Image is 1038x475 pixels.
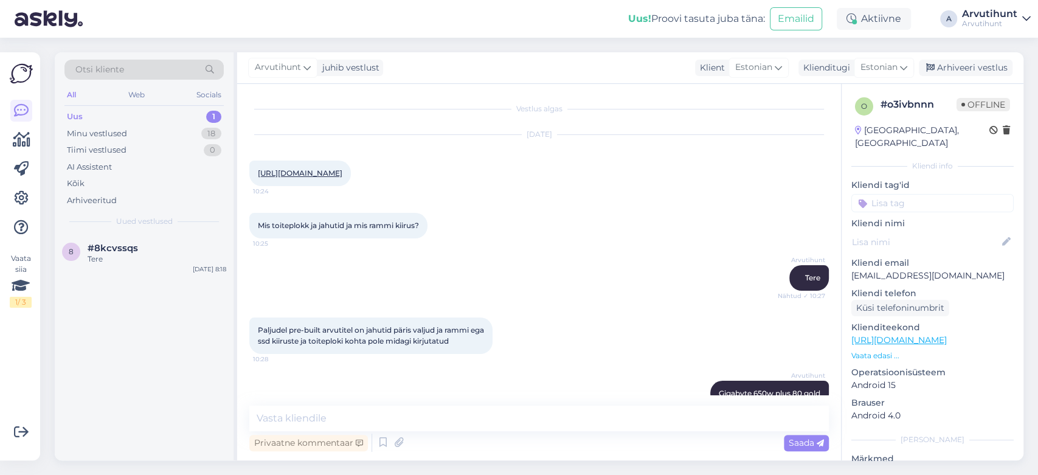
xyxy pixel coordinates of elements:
[253,355,299,364] span: 10:28
[67,144,126,156] div: Tiimi vestlused
[67,195,117,207] div: Arhiveeritud
[69,247,74,256] span: 8
[249,103,829,114] div: Vestlus algas
[67,111,83,123] div: Uus
[258,325,486,345] span: Paljudel pre-built arvutitel on jahutid päris valjud ja rammi ega ssd kiiruste ja toiteploki koht...
[719,389,820,398] span: Gigabyte 650w plus 80 gold
[851,452,1014,465] p: Märkmed
[851,257,1014,269] p: Kliendi email
[919,60,1012,76] div: Arhiveeri vestlus
[253,239,299,248] span: 10:25
[798,61,850,74] div: Klienditugi
[206,111,221,123] div: 1
[258,168,342,178] a: [URL][DOMAIN_NAME]
[851,161,1014,172] div: Kliendi info
[735,61,772,74] span: Estonian
[778,291,825,300] span: Nähtud ✓ 10:27
[789,437,824,448] span: Saada
[193,265,226,274] div: [DATE] 8:18
[64,87,78,103] div: All
[10,297,32,308] div: 1 / 3
[962,19,1017,29] div: Arvutihunt
[695,61,725,74] div: Klient
[253,187,299,196] span: 10:24
[249,435,368,451] div: Privaatne kommentaar
[116,216,173,227] span: Uued vestlused
[852,235,1000,249] input: Lisa nimi
[88,254,226,265] div: Tere
[940,10,957,27] div: A
[10,62,33,85] img: Askly Logo
[851,217,1014,230] p: Kliendi nimi
[962,9,1031,29] a: ArvutihuntArvutihunt
[75,63,124,76] span: Otsi kliente
[962,9,1017,19] div: Arvutihunt
[805,273,820,282] span: Tere
[851,179,1014,192] p: Kliendi tag'id
[258,221,419,230] span: Mis toiteplokk ja jahutid ja mis rammi kiirus?
[860,61,898,74] span: Estonian
[88,243,138,254] span: #8kcvssqs
[851,287,1014,300] p: Kliendi telefon
[249,129,829,140] div: [DATE]
[770,7,822,30] button: Emailid
[957,98,1010,111] span: Offline
[851,379,1014,392] p: Android 15
[851,269,1014,282] p: [EMAIL_ADDRESS][DOMAIN_NAME]
[851,194,1014,212] input: Lisa tag
[780,255,825,265] span: Arvutihunt
[851,321,1014,334] p: Klienditeekond
[10,253,32,308] div: Vaata siia
[851,366,1014,379] p: Operatsioonisüsteem
[126,87,147,103] div: Web
[204,144,221,156] div: 0
[67,161,112,173] div: AI Assistent
[851,409,1014,422] p: Android 4.0
[851,335,947,345] a: [URL][DOMAIN_NAME]
[194,87,224,103] div: Socials
[780,371,825,380] span: Arvutihunt
[628,13,651,24] b: Uus!
[67,178,85,190] div: Kõik
[881,97,957,112] div: # o3ivbnnn
[855,124,989,150] div: [GEOGRAPHIC_DATA], [GEOGRAPHIC_DATA]
[851,350,1014,361] p: Vaata edasi ...
[861,102,867,111] span: o
[837,8,911,30] div: Aktiivne
[67,128,127,140] div: Minu vestlused
[201,128,221,140] div: 18
[628,12,765,26] div: Proovi tasuta juba täna:
[851,434,1014,445] div: [PERSON_NAME]
[851,397,1014,409] p: Brauser
[255,61,301,74] span: Arvutihunt
[317,61,379,74] div: juhib vestlust
[851,300,949,316] div: Küsi telefoninumbrit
